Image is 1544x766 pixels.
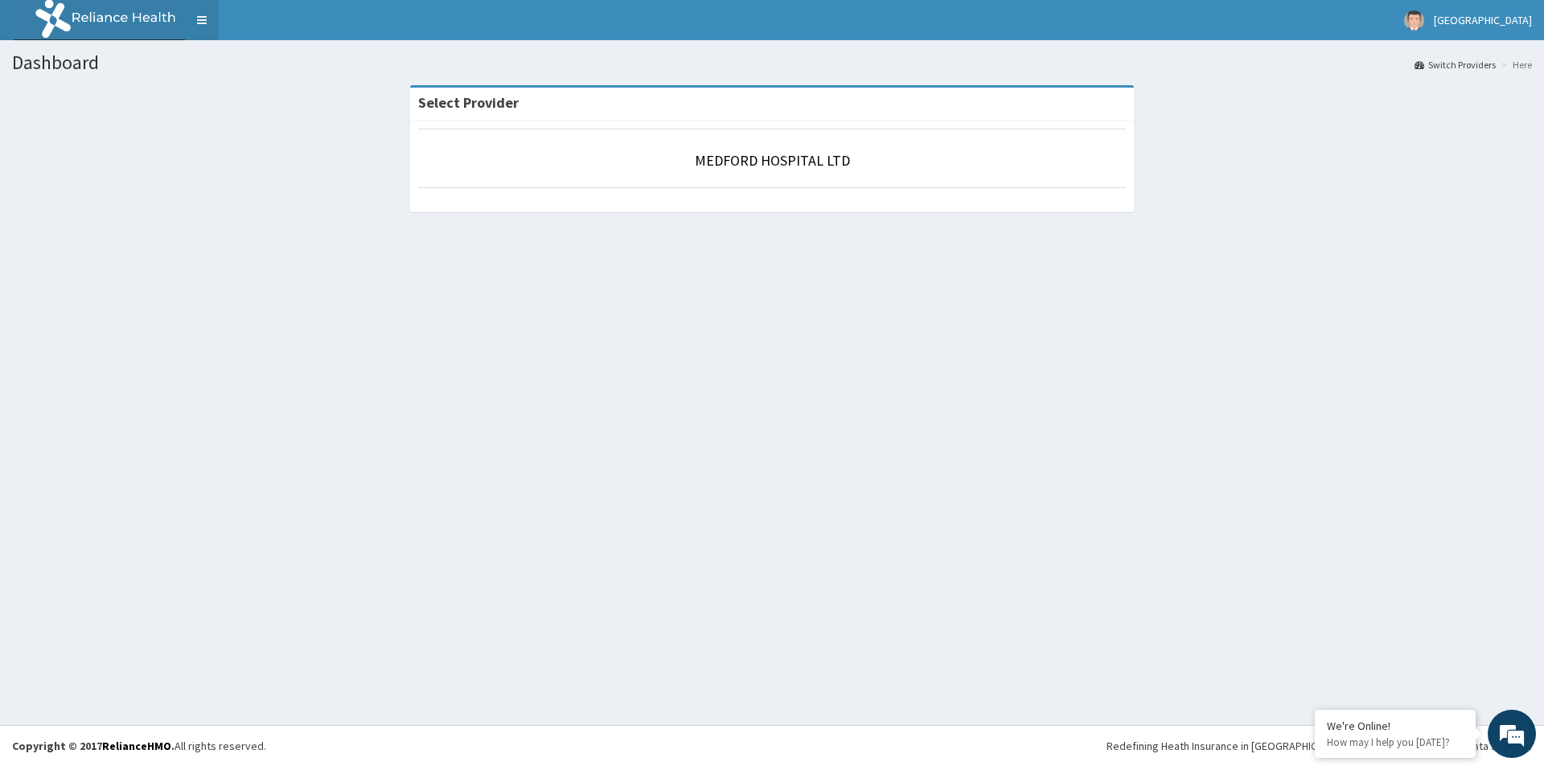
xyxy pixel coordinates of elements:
li: Here [1497,58,1532,72]
p: How may I help you today? [1327,735,1464,749]
img: User Image [1404,10,1424,31]
img: d_794563401_company_1708531726252_794563401 [30,80,65,121]
textarea: Type your message and hit 'Enter' [8,439,306,495]
a: MEDFORD HOSPITAL LTD [695,151,850,170]
strong: Copyright © 2017 . [12,739,175,753]
h1: Dashboard [12,52,1532,73]
div: Minimize live chat window [264,8,302,47]
div: Redefining Heath Insurance in [GEOGRAPHIC_DATA] using Telemedicine and Data Science! [1107,738,1532,754]
span: We're online! [93,203,222,365]
a: Switch Providers [1415,58,1496,72]
strong: Select Provider [418,93,519,112]
div: Chat with us now [84,90,270,111]
span: [GEOGRAPHIC_DATA] [1434,13,1532,27]
div: We're Online! [1327,719,1464,733]
a: RelianceHMO [102,739,171,753]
